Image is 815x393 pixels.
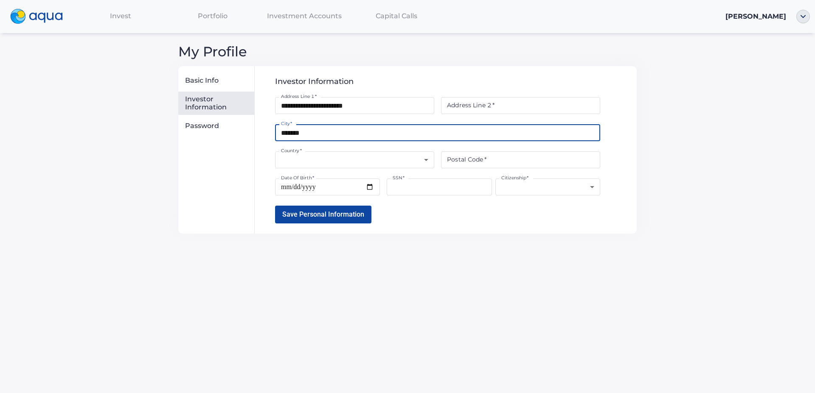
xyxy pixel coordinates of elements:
[725,12,786,20] span: [PERSON_NAME]
[282,210,364,218] span: Save Personal Information
[281,175,314,181] label: Date Of Birth
[185,122,251,130] div: Password
[185,76,251,85] div: Basic Info
[281,93,317,100] label: Address Line 1
[110,12,131,20] span: Invest
[281,148,302,154] label: Country
[275,206,371,223] button: Save Personal Information
[198,12,228,20] span: Portfolio
[10,9,63,24] img: logo
[166,7,259,25] a: Portfolio
[501,175,528,181] label: Citizenship
[376,12,417,20] span: Capital Calls
[259,7,351,25] a: Investment Accounts
[495,178,600,195] div: ​
[5,7,75,26] a: logo
[267,12,342,20] span: Investment Accounts
[185,95,251,111] div: Investor Information
[281,120,292,127] label: City
[75,7,167,25] a: Invest
[178,47,637,56] div: My Profile
[393,175,405,181] label: SSN
[275,151,434,168] div: ​
[350,7,442,25] a: Capital Calls
[275,77,354,86] span: Investor Information
[796,10,810,23] img: ellipse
